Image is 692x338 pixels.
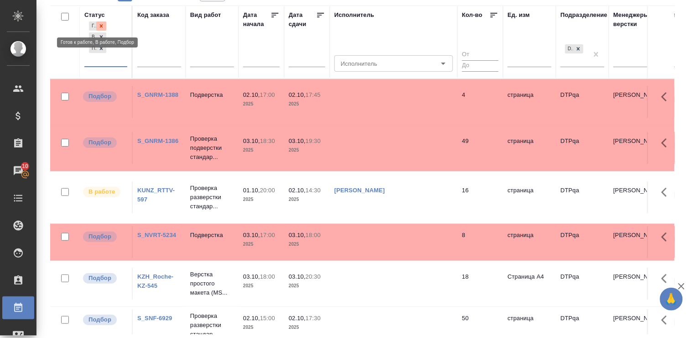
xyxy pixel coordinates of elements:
td: DTPqa [556,268,609,300]
div: Кол-во [462,11,483,20]
p: [PERSON_NAME] [614,137,657,146]
p: 2025 [243,146,280,155]
td: страница [503,226,556,258]
p: 17:45 [306,91,321,98]
td: Страница А4 [503,268,556,300]
p: Подверстка [190,231,234,240]
button: 🙏 [660,288,683,311]
p: 03.10, [289,232,306,238]
p: Подверстка [190,90,234,100]
div: Статус [84,11,105,20]
p: 2025 [243,323,280,332]
p: 2025 [243,100,280,109]
p: 19:30 [306,137,321,144]
td: DTPqa [556,86,609,118]
a: KZH_Roche-KZ-545 [137,273,173,289]
p: 18:00 [306,232,321,238]
p: 2025 [243,240,280,249]
button: Здесь прячутся важные кнопки [656,309,678,331]
p: В работе [88,187,115,196]
a: S_SNF-6929 [137,315,172,322]
div: Подразделение [561,11,608,20]
p: [PERSON_NAME] [614,231,657,240]
div: Можно подбирать исполнителей [82,90,127,103]
div: Можно подбирать исполнителей [82,231,127,243]
p: [PERSON_NAME] [614,186,657,195]
p: 03.10, [243,137,260,144]
p: 03.10, [289,273,306,280]
div: DTPqa [564,43,584,55]
button: Здесь прячутся важные кнопки [656,181,678,203]
p: 2025 [243,195,280,204]
p: Подбор [88,274,111,283]
input: До [462,60,499,72]
span: 🙏 [664,290,679,309]
div: Подбор [89,44,96,53]
p: 17:00 [260,91,275,98]
p: Подбор [88,232,111,241]
p: 02.10, [289,187,306,194]
p: [PERSON_NAME] [614,272,657,281]
td: DTPqa [556,132,609,164]
div: Дата начала [243,11,271,29]
p: Подбор [88,92,111,101]
input: От [462,49,499,60]
button: Здесь прячутся важные кнопки [656,132,678,154]
p: 14:30 [306,187,321,194]
p: 15:00 [260,315,275,322]
p: 02.10, [243,91,260,98]
p: 2025 [289,240,325,249]
button: Open [437,57,450,70]
p: 20:00 [260,187,275,194]
div: В работе [89,32,96,42]
p: Верстка простого макета (MS... [190,270,234,297]
div: DTPqa [565,44,573,54]
p: Проверка подверстки стандар... [190,134,234,162]
a: 10 [2,159,34,182]
div: Готов к работе, В работе, Подбор [88,32,107,43]
a: S_GNRM-1386 [137,137,178,144]
td: DTPqa [556,181,609,213]
td: 18 [458,268,503,300]
p: 03.10, [289,137,306,144]
p: 18:00 [260,273,275,280]
p: 20:30 [306,273,321,280]
button: Здесь прячутся важные кнопки [656,86,678,108]
div: Ед. изм [508,11,530,20]
td: 16 [458,181,503,213]
a: KUNZ_RTTV-597 [137,187,175,203]
div: Готов к работе [89,21,96,31]
div: Готов к работе, В работе, Подбор [88,43,107,54]
p: 2025 [289,323,325,332]
p: [PERSON_NAME] [614,90,657,100]
p: 2025 [289,195,325,204]
a: S_GNRM-1388 [137,91,178,98]
p: Подбор [88,315,111,324]
p: 18:30 [260,137,275,144]
button: Здесь прячутся важные кнопки [656,268,678,290]
div: Можно подбирать исполнителей [82,137,127,149]
div: Менеджеры верстки [614,11,657,29]
p: 02.10, [243,315,260,322]
button: Здесь прячутся важные кнопки [656,226,678,248]
div: Можно подбирать исполнителей [82,272,127,285]
td: 49 [458,132,503,164]
td: страница [503,86,556,118]
td: страница [503,181,556,213]
div: Вид работ [190,11,221,20]
span: 10 [16,162,34,171]
td: 8 [458,226,503,258]
div: Исполнитель выполняет работу [82,186,127,198]
p: 2025 [289,100,325,109]
a: [PERSON_NAME] [334,187,385,194]
p: 01.10, [243,187,260,194]
p: 02.10, [289,315,306,322]
a: S_NVRT-5234 [137,232,176,238]
p: 03.10, [243,273,260,280]
p: 17:30 [306,315,321,322]
td: DTPqa [556,226,609,258]
td: страница [503,132,556,164]
div: Код заказа [137,11,169,20]
p: 2025 [243,281,280,290]
td: 4 [458,86,503,118]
